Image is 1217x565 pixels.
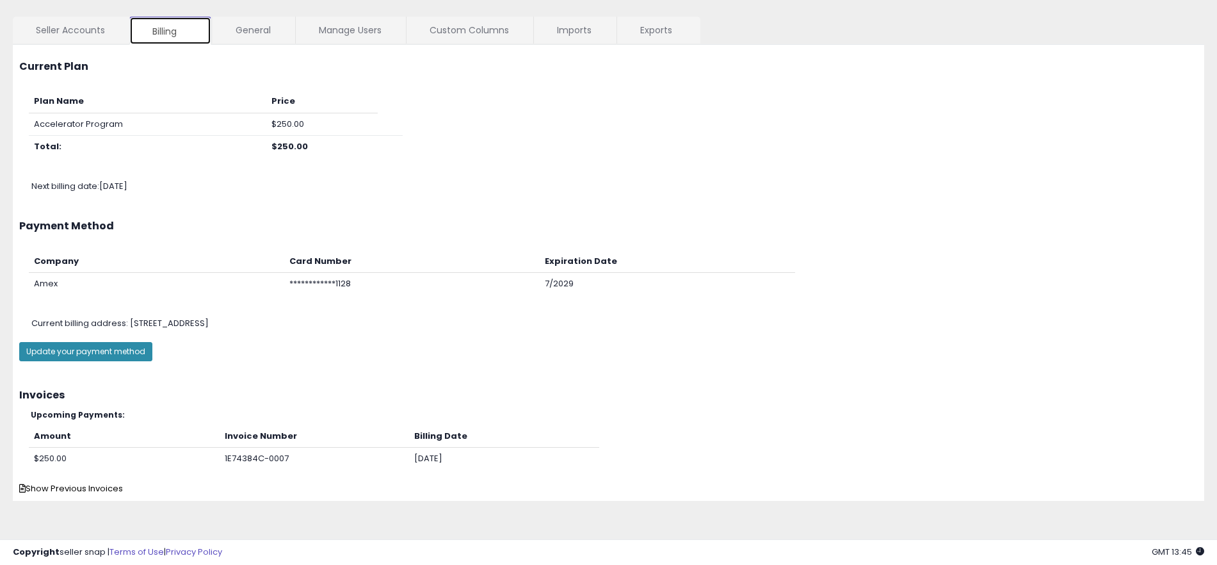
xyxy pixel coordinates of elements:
[29,90,266,113] th: Plan Name
[540,273,795,295] td: 7/2029
[220,448,409,470] td: 1E74384C-0007
[13,546,222,559] div: seller snap | |
[540,250,795,273] th: Expiration Date
[13,546,60,558] strong: Copyright
[34,140,61,152] b: Total:
[1152,546,1204,558] span: 2025-08-14 13:45 GMT
[19,61,1198,72] h3: Current Plan
[266,90,378,113] th: Price
[29,113,266,136] td: Accelerator Program
[29,250,284,273] th: Company
[534,17,615,44] a: Imports
[29,425,220,448] th: Amount
[31,317,128,329] span: Current billing address:
[19,389,1198,401] h3: Invoices
[29,448,220,470] td: $250.00
[296,17,405,44] a: Manage Users
[29,273,284,295] td: Amex
[407,17,532,44] a: Custom Columns
[129,17,211,45] a: Billing
[220,425,409,448] th: Invoice Number
[31,411,1198,419] h5: Upcoming Payments:
[19,342,152,361] button: Update your payment method
[19,220,1198,232] h3: Payment Method
[213,17,294,44] a: General
[266,113,378,136] td: $250.00
[19,482,123,495] span: Show Previous Invoices
[409,425,599,448] th: Billing Date
[109,546,164,558] a: Terms of Use
[284,250,540,273] th: Card Number
[617,17,699,44] a: Exports
[166,546,222,558] a: Privacy Policy
[409,448,599,470] td: [DATE]
[271,140,308,152] b: $250.00
[13,17,128,44] a: Seller Accounts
